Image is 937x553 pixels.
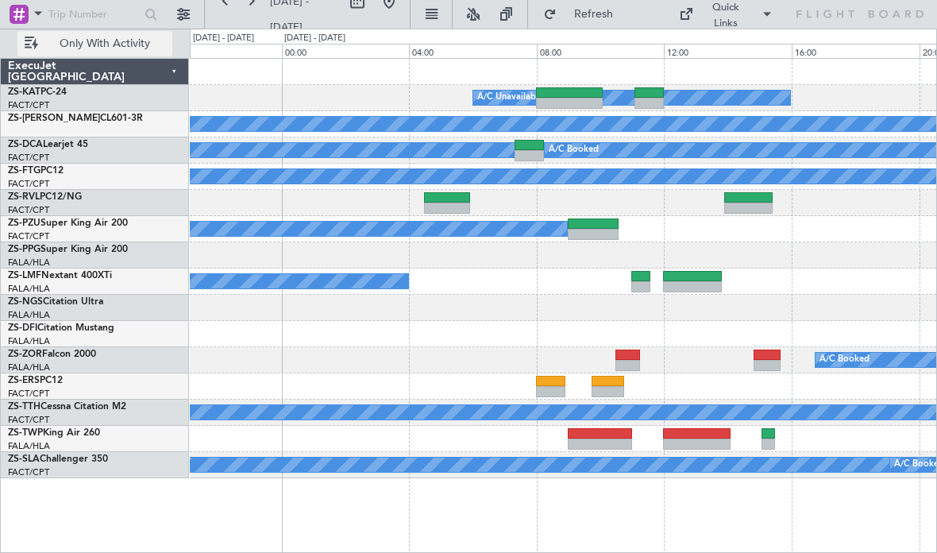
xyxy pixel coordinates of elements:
[8,257,50,269] a: FALA/HLA
[664,44,792,58] div: 12:00
[8,402,126,412] a: ZS-TTHCessna Citation M2
[8,245,40,254] span: ZS-PPG
[48,2,140,26] input: Trip Number
[549,138,599,162] div: A/C Booked
[8,454,40,464] span: ZS-SLA
[8,245,128,254] a: ZS-PPGSuper King Air 200
[409,44,537,58] div: 04:00
[8,414,49,426] a: FACT/CPT
[537,44,665,58] div: 08:00
[8,388,49,400] a: FACT/CPT
[8,114,143,123] a: ZS-[PERSON_NAME]CL601-3R
[8,192,82,202] a: ZS-RVLPC12/NG
[8,376,63,385] a: ZS-ERSPC12
[8,335,50,347] a: FALA/HLA
[8,230,49,242] a: FACT/CPT
[8,440,50,452] a: FALA/HLA
[8,428,43,438] span: ZS-TWP
[8,402,40,412] span: ZS-TTH
[8,218,40,228] span: ZS-PZU
[8,297,43,307] span: ZS-NGS
[8,428,100,438] a: ZS-TWPKing Air 260
[8,204,49,216] a: FACT/CPT
[8,178,49,190] a: FACT/CPT
[792,44,920,58] div: 16:00
[17,31,172,56] button: Only With Activity
[8,350,96,359] a: ZS-ZORFalcon 2000
[819,348,870,372] div: A/C Booked
[8,152,49,164] a: FACT/CPT
[8,166,40,176] span: ZS-FTG
[8,140,88,149] a: ZS-DCALearjet 45
[8,309,50,321] a: FALA/HLA
[8,140,43,149] span: ZS-DCA
[8,166,64,176] a: ZS-FTGPC12
[8,454,108,464] a: ZS-SLAChallenger 350
[8,87,67,97] a: ZS-KATPC-24
[8,271,41,280] span: ZS-LMF
[671,2,781,27] button: Quick Links
[8,218,128,228] a: ZS-PZUSuper King Air 200
[41,38,168,49] span: Only With Activity
[8,323,37,333] span: ZS-DFI
[8,192,40,202] span: ZS-RVL
[8,283,50,295] a: FALA/HLA
[8,376,40,385] span: ZS-ERS
[8,87,40,97] span: ZS-KAT
[8,466,49,478] a: FACT/CPT
[282,44,410,58] div: 00:00
[8,350,42,359] span: ZS-ZOR
[284,32,345,45] div: [DATE] - [DATE]
[560,9,627,20] span: Refresh
[8,362,50,373] a: FALA/HLA
[8,114,100,123] span: ZS-[PERSON_NAME]
[193,32,254,45] div: [DATE] - [DATE]
[8,297,103,307] a: ZS-NGSCitation Ultra
[536,2,631,27] button: Refresh
[477,86,543,110] div: A/C Unavailable
[8,99,49,111] a: FACT/CPT
[8,323,114,333] a: ZS-DFICitation Mustang
[8,271,112,280] a: ZS-LMFNextant 400XTi
[154,44,282,58] div: 20:00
